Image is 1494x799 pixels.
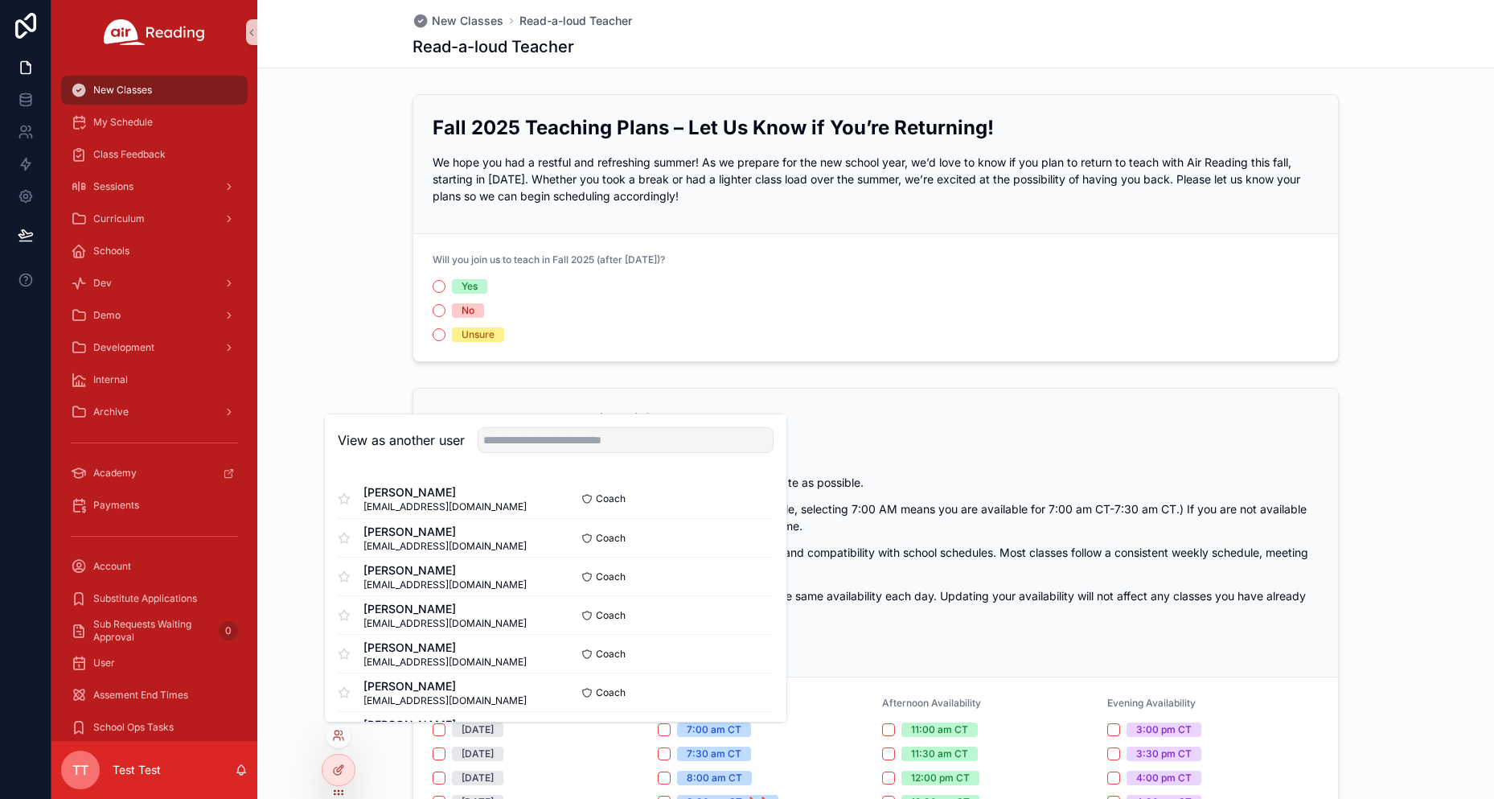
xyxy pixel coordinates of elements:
div: 0 [219,621,238,640]
span: Class Feedback [93,148,166,161]
div: scrollable content [51,64,257,741]
a: Schools [61,237,248,266]
a: Account [61,552,248,581]
span: New Classes [432,13,503,29]
span: Dev [93,277,112,290]
a: Read-a-loud Teacher [519,13,632,29]
span: Academy [93,467,137,480]
p: 🔥 = [433,631,1319,648]
span: [EMAIL_ADDRESS][DOMAIN_NAME] [363,694,527,707]
span: Will you join us to teach in Fall 2025 (after [DATE])? [433,253,665,266]
span: Afternoon Availability [882,697,981,709]
span: [PERSON_NAME] [363,678,527,694]
a: Development [61,333,248,362]
a: My Schedule [61,108,248,137]
p: Hello Teachers! [433,447,1319,464]
a: New Classes [61,76,248,105]
span: Coach [596,532,626,545]
p: Indicate the 30-minute slots you are available to teach. (For example, selecting 7:00 AM means yo... [433,500,1319,534]
span: [PERSON_NAME] [363,524,527,540]
div: 8:00 am CT [687,771,742,785]
div: [DATE] [462,723,494,737]
span: [EMAIL_ADDRESS][DOMAIN_NAME] [363,500,527,513]
span: Development [93,341,154,354]
a: Sub Requests Waiting Approval0 [61,616,248,645]
div: [DATE] [462,747,494,761]
div: 7:00 am CT [687,723,741,737]
a: Academy [61,459,248,488]
a: Internal [61,365,248,394]
span: [EMAIL_ADDRESS][DOMAIN_NAME] [363,579,527,591]
h1: Read-a-loud Teacher [412,35,574,58]
p: Test Test [113,762,161,778]
div: 3:30 pm CT [1136,747,1192,761]
p: We are still booking classes. Please keep your schedule as up to date as possible. [433,474,1319,491]
span: Coach [596,686,626,699]
span: Schools [93,245,129,257]
div: 3:00 pm CT [1136,723,1192,737]
p: To maximize your chances of being booked, it's best to maintain the same availability each day. U... [433,587,1319,621]
a: Dev [61,269,248,298]
span: Sessions [93,180,133,193]
span: Internal [93,373,128,386]
a: Substitute Applications [61,584,248,613]
div: [DATE] [462,771,494,785]
div: No [462,303,474,318]
a: School Ops Tasks [61,713,248,742]
h2: Fall 2025 Teaching Plans – Let Us Know if You’re Returning! [433,114,1319,141]
span: School Ops Tasks [93,721,174,734]
span: Archive [93,406,129,418]
span: Coach [596,492,626,505]
span: Coach [596,570,626,583]
span: Curriculum [93,212,145,225]
span: Coach [596,609,626,622]
span: TT [72,760,88,780]
span: Payments [93,499,139,512]
div: 12:00 pm CT [911,771,970,785]
img: App logo [104,19,205,45]
span: Substitute Applications [93,592,197,605]
h2: 2025 Current Availability [433,408,1319,435]
span: [EMAIL_ADDRESS][DOMAIN_NAME] [363,617,527,630]
span: [PERSON_NAME] [363,562,527,579]
span: Demo [93,309,121,322]
span: [EMAIL_ADDRESS][DOMAIN_NAME] [363,656,527,669]
a: Assement End Times [61,681,248,710]
span: New Classes [93,84,152,97]
a: Class Feedback [61,140,248,169]
div: 11:00 am CT [911,723,968,737]
p: We hope you had a restful and refreshing summer! As we prepare for the new school year, we’d love... [433,154,1319,204]
span: [PERSON_NAME] [363,640,527,656]
span: [PERSON_NAME] [363,717,527,733]
p: Teachers are booked based on their longevity with Air, availability, and compatibility with schoo... [433,544,1319,578]
a: New Classes [412,13,503,29]
span: My Schedule [93,116,153,129]
div: Yes [462,279,478,294]
div: 7:30 am CT [687,747,741,761]
span: Assement End Times [93,689,188,702]
span: Account [93,560,131,573]
a: Demo [61,301,248,330]
a: Payments [61,491,248,520]
span: Evening Availability [1107,697,1196,709]
a: Curriculum [61,204,248,233]
span: Sub Requests Waiting Approval [93,618,212,644]
div: Unsure [462,327,495,342]
span: Coach [596,648,626,661]
span: [PERSON_NAME] [363,484,527,500]
h2: View as another user [338,430,465,450]
a: User [61,649,248,678]
span: [PERSON_NAME] [363,601,527,617]
span: User [93,657,115,669]
div: 4:00 pm CT [1136,771,1192,785]
span: [EMAIL_ADDRESS][DOMAIN_NAME] [363,540,527,553]
div: 11:30 am CT [911,747,968,761]
a: Archive [61,397,248,426]
a: Sessions [61,172,248,201]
